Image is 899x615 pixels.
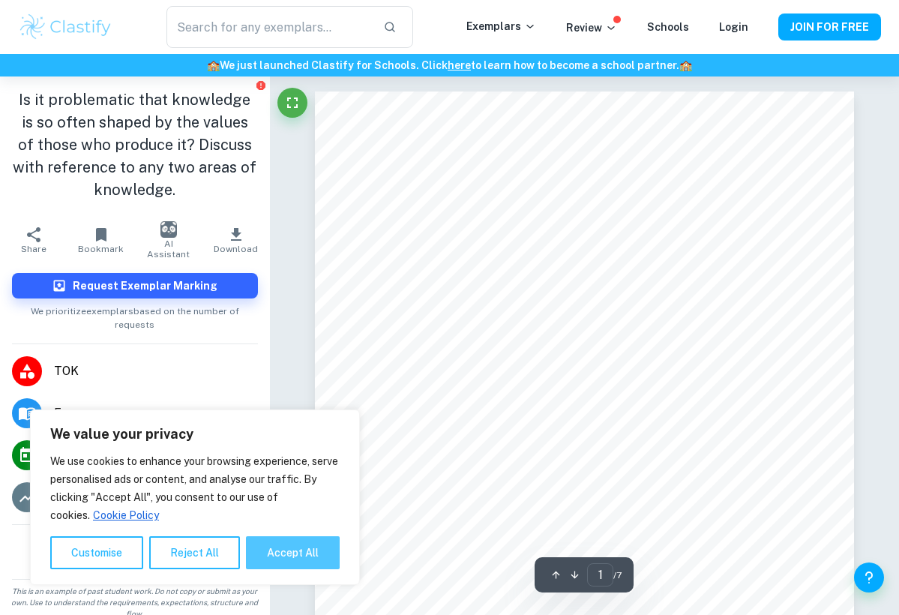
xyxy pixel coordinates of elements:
[92,508,160,522] a: Cookie Policy
[50,452,340,524] p: We use cookies to enhance your browsing experience, serve personalised ads or content, and analys...
[160,221,177,238] img: AI Assistant
[719,21,748,33] a: Login
[149,536,240,569] button: Reject All
[466,18,536,34] p: Exemplars
[78,244,124,254] span: Bookmark
[854,562,884,592] button: Help and Feedback
[21,244,46,254] span: Share
[54,404,258,422] span: Essay
[12,273,258,298] button: Request Exemplar Marking
[12,88,258,201] h1: Is it problematic that knowledge is so often shaped by the values of those who produce it? Discus...
[50,425,340,443] p: We value your privacy
[67,219,135,261] button: Bookmark
[778,13,881,40] button: JOIN FOR FREE
[214,244,258,254] span: Download
[30,409,360,585] div: We value your privacy
[207,59,220,71] span: 🏫
[73,277,217,294] h6: Request Exemplar Marking
[135,219,202,261] button: AI Assistant
[246,536,340,569] button: Accept All
[647,21,689,33] a: Schools
[613,568,622,582] span: / 7
[256,79,267,91] button: Report issue
[566,19,617,36] p: Review
[448,59,471,71] a: here
[18,12,113,42] img: Clastify logo
[202,219,270,261] button: Download
[166,6,372,48] input: Search for any exemplars...
[3,57,896,73] h6: We just launched Clastify for Schools. Click to learn how to become a school partner.
[144,238,193,259] span: AI Assistant
[12,298,258,331] span: We prioritize exemplars based on the number of requests
[679,59,692,71] span: 🏫
[277,88,307,118] button: Fullscreen
[50,536,143,569] button: Customise
[54,362,258,380] span: TOK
